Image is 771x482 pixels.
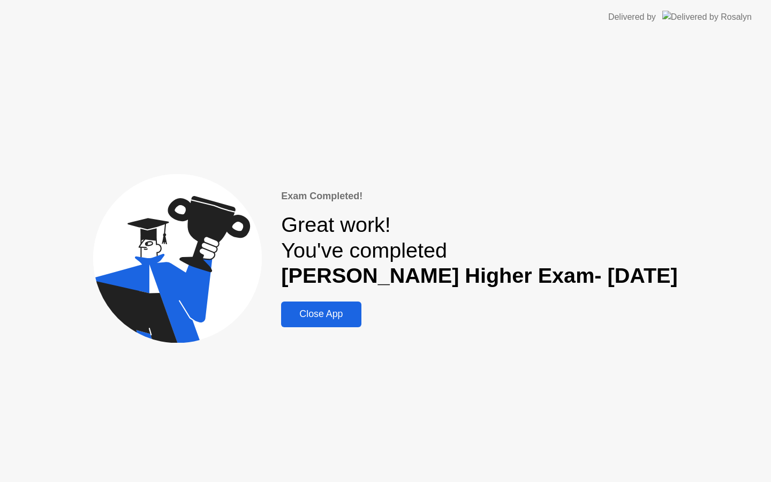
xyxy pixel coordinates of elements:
[284,308,358,320] div: Close App
[281,189,677,204] div: Exam Completed!
[608,11,656,24] div: Delivered by
[281,302,361,327] button: Close App
[662,11,752,23] img: Delivered by Rosalyn
[281,212,677,289] div: Great work! You've completed
[281,263,677,287] b: [PERSON_NAME] Higher Exam- [DATE]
